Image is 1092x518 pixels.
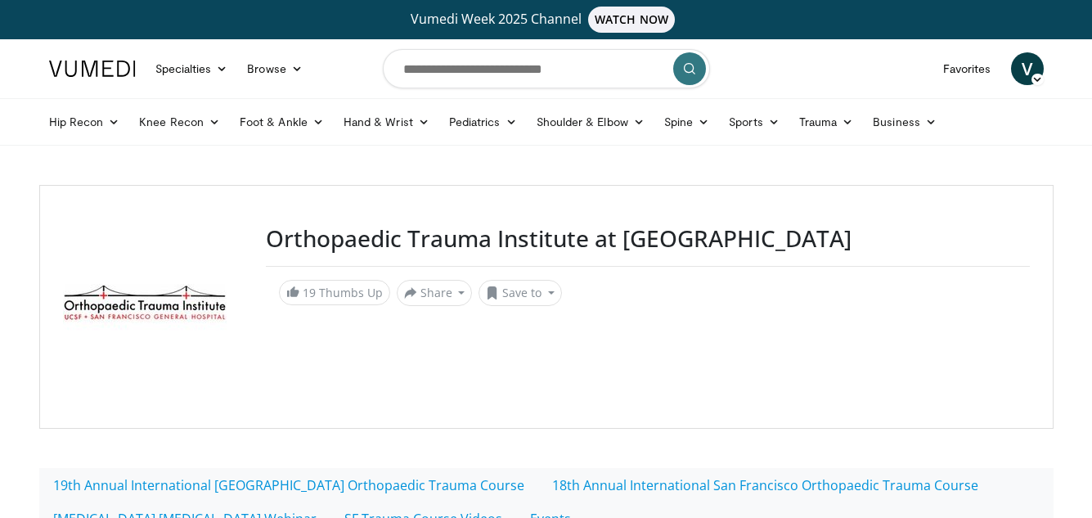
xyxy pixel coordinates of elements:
img: VuMedi Logo [49,61,136,77]
a: Hand & Wrist [334,106,439,138]
a: Favorites [933,52,1001,85]
a: 19th Annual International [GEOGRAPHIC_DATA] Orthopaedic Trauma Course [39,468,538,502]
button: Save to [479,280,562,306]
a: Business [863,106,946,138]
a: 19 Thumbs Up [279,280,390,305]
a: Sports [719,106,789,138]
a: Spine [654,106,719,138]
a: Pediatrics [439,106,527,138]
a: V [1011,52,1044,85]
a: Specialties [146,52,238,85]
button: Share [397,280,473,306]
a: Shoulder & Elbow [527,106,654,138]
h3: Orthopaedic Trauma Institute at [GEOGRAPHIC_DATA] [266,225,1030,253]
a: Knee Recon [129,106,230,138]
a: Browse [237,52,312,85]
a: Trauma [789,106,864,138]
a: Hip Recon [39,106,130,138]
a: Vumedi Week 2025 ChannelWATCH NOW [52,7,1041,33]
span: 19 [303,285,316,300]
a: 18th Annual International San Francisco Orthopaedic Trauma Course [538,468,992,502]
a: Foot & Ankle [230,106,334,138]
span: WATCH NOW [588,7,675,33]
input: Search topics, interventions [383,49,710,88]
